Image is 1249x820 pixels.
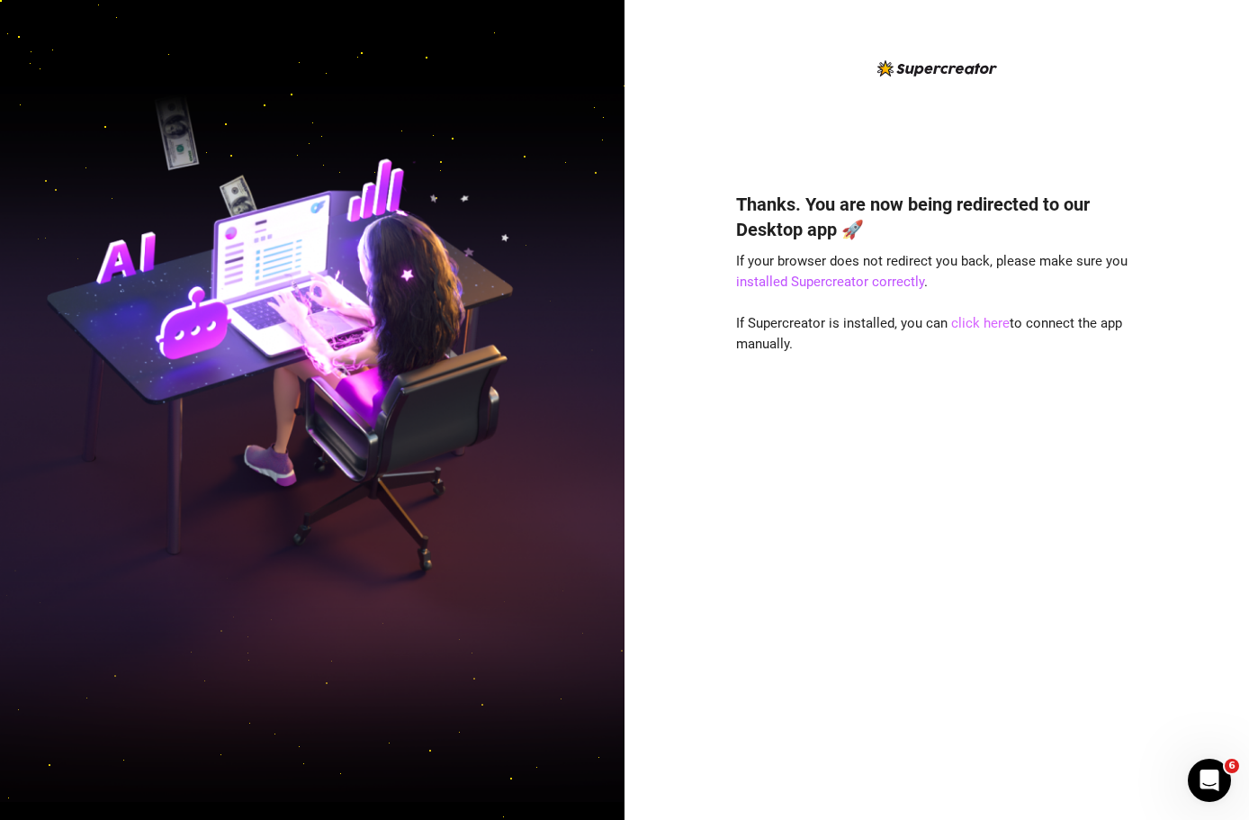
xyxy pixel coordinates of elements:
span: If Supercreator is installed, you can to connect the app manually. [736,315,1122,353]
h4: Thanks. You are now being redirected to our Desktop app 🚀 [736,192,1137,242]
img: logo-BBDzfeDw.svg [877,60,997,77]
span: 6 [1225,759,1239,773]
span: If your browser does not redirect you back, please make sure you . [736,253,1128,291]
a: click here [951,315,1010,331]
iframe: Intercom live chat [1188,759,1231,802]
a: installed Supercreator correctly [736,274,924,290]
